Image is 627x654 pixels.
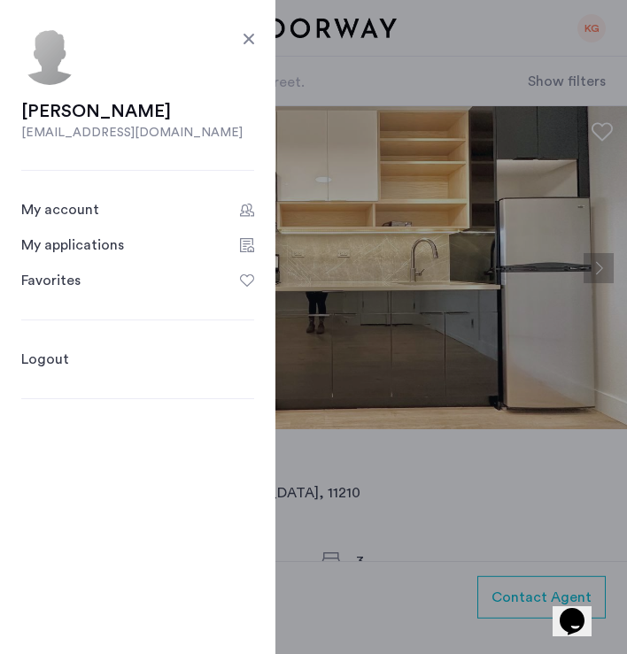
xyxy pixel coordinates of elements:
[21,99,254,124] div: [PERSON_NAME]
[21,235,124,256] div: My applications
[21,270,254,291] a: Favorites
[21,235,254,256] a: Applications
[553,583,609,636] iframe: chat widget
[21,124,254,142] div: [EMAIL_ADDRESS][DOMAIN_NAME]
[21,270,81,291] div: Favorites
[21,199,99,220] div: My account
[21,349,69,370] a: Logout
[21,28,78,85] img: user
[21,199,254,220] a: Account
